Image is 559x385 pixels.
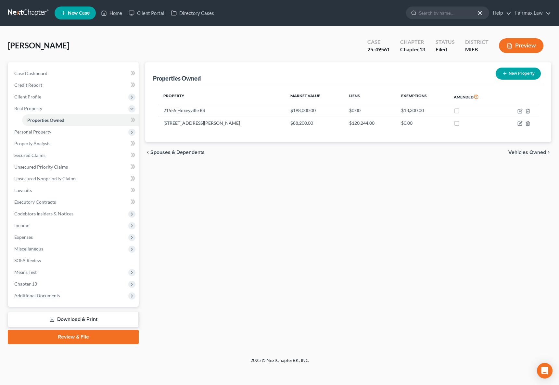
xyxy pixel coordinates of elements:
input: Search by name... [419,7,478,19]
a: Credit Report [9,79,139,91]
span: Chapter 13 [14,281,37,287]
div: Chapter [400,38,425,46]
span: Properties Owned [27,117,64,123]
span: Means Test [14,269,37,275]
div: Filed [436,46,455,53]
a: Review & File [8,330,139,344]
span: Property Analysis [14,141,50,146]
span: Real Property [14,106,42,111]
div: Open Intercom Messenger [537,363,553,379]
span: Case Dashboard [14,71,47,76]
td: $13,300.00 [396,104,449,117]
a: Unsecured Priority Claims [9,161,139,173]
div: Status [436,38,455,46]
span: Vehicles Owned [508,150,546,155]
span: Credit Report [14,82,42,88]
a: Lawsuits [9,185,139,196]
span: Additional Documents [14,293,60,298]
span: New Case [68,11,90,16]
th: Exemptions [396,89,449,104]
button: New Property [496,68,541,80]
span: Income [14,223,29,228]
td: $198,000.00 [285,104,344,117]
div: Case [367,38,390,46]
a: Fairmax Law [512,7,551,19]
a: Download & Print [8,312,139,327]
button: Preview [499,38,543,53]
a: Directory Cases [168,7,217,19]
span: [PERSON_NAME] [8,41,69,50]
th: Amended [449,89,500,104]
div: Chapter [400,46,425,53]
td: $120,244.00 [344,117,396,129]
td: $88,200.00 [285,117,344,129]
span: Client Profile [14,94,41,99]
span: Codebtors Insiders & Notices [14,211,73,216]
a: Home [98,7,125,19]
div: MIEB [465,46,489,53]
th: Property [158,89,285,104]
td: 21555 Hoxeyville Rd [158,104,285,117]
a: Secured Claims [9,149,139,161]
i: chevron_right [546,150,551,155]
a: Help [489,7,511,19]
button: Vehicles Owned chevron_right [508,150,551,155]
span: 13 [419,46,425,52]
span: Executory Contracts [14,199,56,205]
span: SOFA Review [14,258,41,263]
i: chevron_left [145,150,150,155]
span: Miscellaneous [14,246,43,251]
a: Unsecured Nonpriority Claims [9,173,139,185]
div: District [465,38,489,46]
a: SOFA Review [9,255,139,266]
div: 25-49561 [367,46,390,53]
a: Properties Owned [22,114,139,126]
a: Executory Contracts [9,196,139,208]
a: Property Analysis [9,138,139,149]
td: $0.00 [344,104,396,117]
a: Case Dashboard [9,68,139,79]
a: Client Portal [125,7,168,19]
th: Liens [344,89,396,104]
span: Unsecured Nonpriority Claims [14,176,76,181]
span: Secured Claims [14,152,45,158]
span: Unsecured Priority Claims [14,164,68,170]
span: Personal Property [14,129,51,135]
button: chevron_left Spouses & Dependents [145,150,205,155]
div: Properties Owned [153,74,201,82]
span: Expenses [14,234,33,240]
span: Lawsuits [14,187,32,193]
td: [STREET_ADDRESS][PERSON_NAME] [158,117,285,129]
th: Market Value [285,89,344,104]
div: 2025 © NextChapterBK, INC [95,357,465,369]
td: $0.00 [396,117,449,129]
span: Spouses & Dependents [150,150,205,155]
